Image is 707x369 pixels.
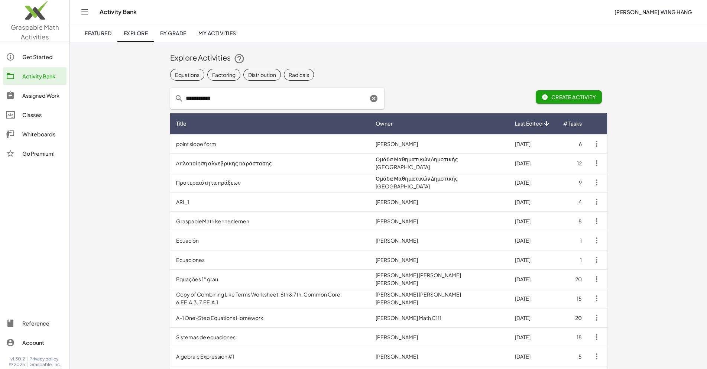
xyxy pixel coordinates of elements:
[22,91,64,100] div: Assigned Work
[370,269,509,289] td: [PERSON_NAME] [PERSON_NAME] [PERSON_NAME]
[22,338,64,347] div: Account
[370,308,509,327] td: [PERSON_NAME] Math C111
[509,308,557,327] td: [DATE]
[370,231,509,250] td: [PERSON_NAME]
[557,192,588,211] td: 4
[170,211,370,231] td: GraspableMath kennenlernen
[26,356,28,362] span: |
[509,289,557,308] td: [DATE]
[370,134,509,153] td: [PERSON_NAME]
[536,90,602,104] button: Create Activity
[85,30,111,36] span: Featured
[370,192,509,211] td: [PERSON_NAME]
[170,250,370,269] td: Ecuaciones
[22,110,64,119] div: Classes
[509,173,557,192] td: [DATE]
[370,173,509,192] td: Ομάδα Μαθηματικών Δημοτικής [GEOGRAPHIC_DATA]
[22,72,64,81] div: Activity Bank
[557,347,588,366] td: 5
[22,130,64,139] div: Whiteboards
[370,153,509,173] td: Ομάδα Μαθηματικών Δημοτικής [GEOGRAPHIC_DATA]
[509,327,557,347] td: [DATE]
[542,94,596,100] span: Create Activity
[11,23,59,41] span: Graspable Math Activities
[509,231,557,250] td: [DATE]
[509,347,557,366] td: [DATE]
[3,48,67,66] a: Get Started
[170,173,370,192] td: Προτεραιότητα πράξεων
[170,327,370,347] td: Sistemas de ecuaciones
[289,71,309,79] div: Radicals
[22,149,64,158] div: Go Premium!
[3,125,67,143] a: Whiteboards
[198,30,236,36] span: My Activities
[515,120,542,127] span: Last Edited
[557,289,588,308] td: 15
[557,308,588,327] td: 20
[557,327,588,347] td: 18
[557,250,588,269] td: 1
[123,30,148,36] span: Explore
[170,269,370,289] td: Equações 1° grau
[176,120,187,127] span: Title
[170,308,370,327] td: A-1 One-Step Equations Homework
[3,87,67,104] a: Assigned Work
[509,250,557,269] td: [DATE]
[170,192,370,211] td: ARI_1
[509,153,557,173] td: [DATE]
[29,362,61,368] span: Graspable, Inc.
[370,289,509,308] td: [PERSON_NAME] [PERSON_NAME] [PERSON_NAME]
[22,319,64,328] div: Reference
[175,94,184,103] i: prepended action
[170,231,370,250] td: Ecuación
[3,334,67,352] a: Account
[170,134,370,153] td: point slope form
[557,153,588,173] td: 12
[370,327,509,347] td: [PERSON_NAME]
[26,362,28,368] span: |
[369,94,378,103] i: Clear
[557,269,588,289] td: 20
[29,356,61,362] a: Privacy policy
[557,231,588,250] td: 1
[212,71,236,79] div: Factoring
[370,250,509,269] td: [PERSON_NAME]
[509,269,557,289] td: [DATE]
[175,71,200,79] div: Equations
[376,120,393,127] span: Owner
[170,153,370,173] td: Απλοποίηση αλγεβρικής παράστασης
[370,211,509,231] td: [PERSON_NAME]
[557,211,588,231] td: 8
[22,52,64,61] div: Get Started
[557,173,588,192] td: 9
[557,134,588,153] td: 6
[160,30,186,36] span: By Grade
[170,347,370,366] td: Algebraic Expression #1
[10,356,25,362] span: v1.30.2
[170,52,607,64] div: Explore Activities
[3,106,67,124] a: Classes
[248,71,276,79] div: Distribution
[170,289,370,308] td: Copy of Combining Like Terms Worksheet: 6th & 7th. Common Core: 6.EE.A.3, 7.EE.A.1
[3,314,67,332] a: Reference
[509,211,557,231] td: [DATE]
[370,347,509,366] td: [PERSON_NAME]
[509,192,557,211] td: [DATE]
[608,5,698,19] button: [PERSON_NAME] Wing Hang
[509,134,557,153] td: [DATE]
[614,9,692,15] span: [PERSON_NAME] Wing Hang
[3,67,67,85] a: Activity Bank
[563,120,582,127] span: # Tasks
[79,6,91,18] button: Toggle navigation
[9,362,25,368] span: © 2025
